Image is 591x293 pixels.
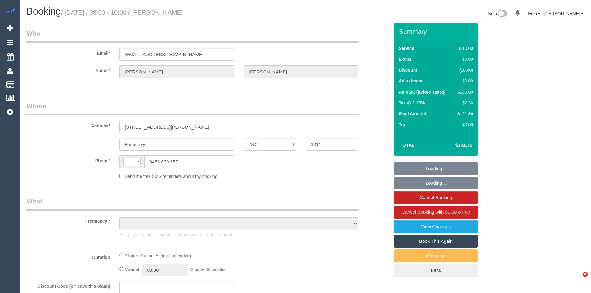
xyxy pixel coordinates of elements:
[583,272,588,277] span: 4
[455,45,473,51] div: $210.00
[455,56,473,62] div: $0.00
[399,56,412,62] label: Extras
[244,65,358,78] input: Last Name*
[455,67,473,73] div: ($0.00)
[22,48,115,56] label: Email*
[119,138,234,151] input: Suburb*
[455,111,473,117] div: $191.36
[144,155,234,168] input: Phone*
[26,101,359,115] legend: Where
[399,89,445,95] label: Amount (before Taxes)
[399,122,405,128] label: Tip
[26,197,359,211] legend: What
[4,6,16,15] img: Automaid Logo
[22,281,115,289] label: Discount Code (or leave this blank)
[306,138,358,151] input: Post Code*
[22,155,115,164] label: Phone*
[26,6,61,17] span: Booking
[22,121,115,129] label: Address*
[394,235,478,248] a: Book This Again
[488,11,508,16] a: Beta
[399,78,423,84] label: Adjustment
[22,252,115,260] label: Duration
[119,232,358,238] p: Booking is complete and its Frequency cannot be changed
[61,9,183,16] small: / [DATE] / 08:00 - 10:00 / [PERSON_NAME]
[119,48,234,61] input: Email*
[394,220,478,233] a: View Changes
[22,216,115,224] label: Frequency *
[191,267,226,272] span: 3 hours 0 minutes
[437,143,472,148] h4: $191.36
[394,206,478,219] a: Cancel Booking with 50.00% Fee
[399,45,414,51] label: Service
[394,264,478,277] a: Back
[22,65,115,74] label: Name *
[402,209,470,215] span: Cancel Booking with 50.00% Fee
[125,267,139,272] span: Manual
[455,100,473,106] div: $2.36
[497,10,507,18] img: New interface
[394,191,478,204] a: Cancel Booking
[399,28,475,35] h3: Summary
[570,272,585,287] iframe: Intercom live chat
[399,67,417,73] label: Discount
[125,174,217,179] span: Send me free SMS reminders about my booking
[125,253,191,258] span: 3 hours 0 minutes (recommended)
[528,11,540,16] a: Help
[399,100,425,106] label: Tax @ 1.25%
[399,111,426,117] label: Final Amount
[400,142,415,148] strong: Total
[455,89,473,95] div: $189.00
[544,11,583,16] a: [PERSON_NAME]
[26,29,359,43] legend: Who
[119,65,234,78] input: First Name*
[455,122,473,128] div: $0.00
[455,78,473,84] div: $0.00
